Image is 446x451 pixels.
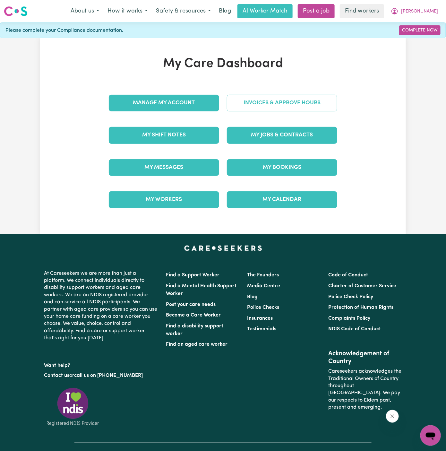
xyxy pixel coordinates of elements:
a: My Bookings [227,159,337,176]
a: Media Centre [247,283,280,289]
a: My Shift Notes [109,127,219,143]
a: Post your care needs [166,302,216,307]
span: Please complete your Compliance documentation. [5,27,123,34]
a: Contact us [44,373,69,378]
a: Find an aged care worker [166,342,227,347]
a: Find a Support Worker [166,273,219,278]
p: At Careseekers we are more than just a platform. We connect individuals directly to disability su... [44,267,158,344]
a: Become a Care Worker [166,313,221,318]
h1: My Care Dashboard [105,56,341,72]
button: My Account [387,4,442,18]
a: Police Checks [247,305,279,310]
a: Post a job [298,4,335,18]
iframe: Close message [386,410,399,423]
a: Blog [215,4,235,18]
a: Complete Now [399,25,441,35]
span: [PERSON_NAME] [401,8,438,15]
a: The Founders [247,273,279,278]
button: How it works [103,4,152,18]
a: Careseekers logo [4,4,28,19]
a: Find a Mental Health Support Worker [166,283,236,296]
a: My Calendar [227,191,337,208]
a: Blog [247,294,258,299]
a: Invoices & Approve Hours [227,95,337,111]
a: NDIS Code of Conduct [329,326,381,332]
p: Careseekers acknowledges the Traditional Owners of Country throughout [GEOGRAPHIC_DATA]. We pay o... [329,365,402,413]
a: AI Worker Match [237,4,293,18]
a: Charter of Customer Service [329,283,397,289]
a: Testimonials [247,326,276,332]
a: Careseekers home page [184,246,262,251]
img: Careseekers logo [4,5,28,17]
button: About us [66,4,103,18]
h2: Acknowledgement of Country [329,350,402,365]
button: Safety & resources [152,4,215,18]
a: Code of Conduct [329,273,368,278]
a: Protection of Human Rights [329,305,394,310]
a: Manage My Account [109,95,219,111]
a: call us on [PHONE_NUMBER] [74,373,143,378]
iframe: Button to launch messaging window [420,425,441,446]
a: Complaints Policy [329,316,371,321]
a: Insurances [247,316,273,321]
a: Police Check Policy [329,294,373,299]
p: or [44,369,158,382]
a: Find a disability support worker [166,324,223,336]
p: Want help? [44,360,158,369]
img: Registered NDIS provider [44,387,102,427]
a: My Workers [109,191,219,208]
span: Need any help? [4,4,39,10]
a: Find workers [340,4,384,18]
a: My Messages [109,159,219,176]
a: My Jobs & Contracts [227,127,337,143]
